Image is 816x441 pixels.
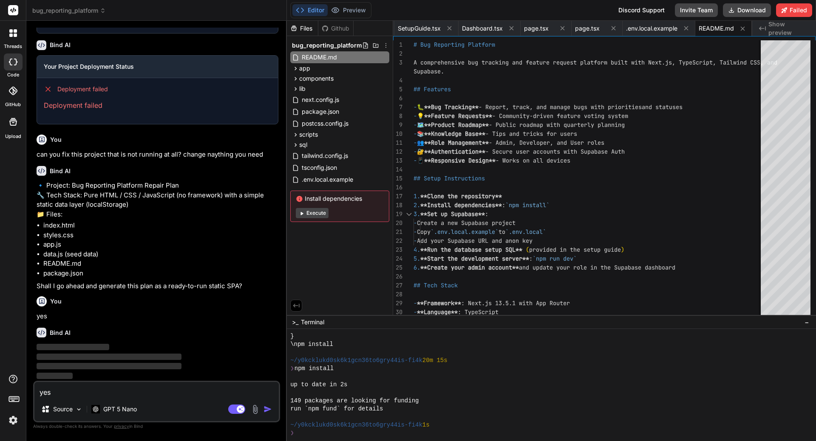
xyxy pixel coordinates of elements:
[393,281,402,290] div: 27
[393,138,402,147] div: 11
[5,133,21,140] label: Upload
[417,103,424,111] span: 🐛
[420,255,529,262] span: **Start the development server**
[37,373,73,379] span: ‌
[776,3,812,17] button: Failed
[44,62,271,71] h3: Your Project Deployment Status
[414,59,584,66] span: A comprehensive bug tracking and feature request p
[7,71,19,79] label: code
[50,297,62,306] h6: You
[393,49,402,58] div: 2
[417,130,424,138] span: 📚
[621,246,624,253] span: )
[584,59,754,66] span: latform built with Next.js, TypeScript, Tailwind C
[75,406,82,413] img: Pick Models
[417,139,424,146] span: 👥
[417,219,516,227] span: Create a new Supabase project
[290,405,383,413] span: run `npm fund` for details
[461,299,570,307] span: : Next.js 13.5.1 with App Router
[263,405,272,413] img: icon
[43,240,278,250] li: app.js
[37,312,278,321] p: yes
[44,100,271,110] p: Deployment failed
[805,318,809,326] span: −
[393,40,402,49] div: 1
[526,246,529,253] span: (
[4,43,22,50] label: threads
[301,174,354,185] span: .env.local.example
[422,421,430,429] span: 1s
[50,41,71,49] h6: Bind AI
[299,140,307,149] span: sql
[505,228,546,236] span: `.env.local`
[462,24,503,33] span: Dashboard.tsx
[37,181,278,219] p: 🔹 Project: Bug Reporting Platform Repair Plan 🔧 Tech Stack: Pure HTML / CSS / JavaScript (no fram...
[414,237,417,244] span: -
[301,318,324,326] span: Terminal
[414,67,444,75] span: Supabase.
[50,329,71,337] h6: Bind AI
[414,192,420,200] span: 1.
[414,255,420,262] span: 5.
[414,264,420,271] span: 6.
[424,112,492,120] span: **Feature Requests**
[43,230,278,240] li: styles.css
[301,118,349,129] span: postcss.config.js
[492,112,628,120] span: - Community-driven feature voting system
[414,246,420,253] span: 4.
[393,94,402,103] div: 6
[414,130,417,138] span: -
[414,139,417,146] span: -
[393,245,402,254] div: 23
[393,192,402,201] div: 17
[403,210,414,219] div: Click to collapse the range.
[414,228,417,236] span: -
[393,121,402,129] div: 9
[417,112,424,120] span: 💡
[417,157,424,164] span: 📱
[296,194,384,203] span: Install dependencies
[299,74,334,83] span: components
[393,147,402,156] div: 12
[393,58,402,67] div: 3
[287,24,318,33] div: Files
[299,130,318,139] span: scripts
[393,228,402,236] div: 21
[505,201,550,209] span: `npm install`
[414,148,417,155] span: -
[290,429,295,437] span: ❯
[328,4,369,16] button: Preview
[290,421,422,429] span: ~/y0kcklukd0sk6k1gcn36to6gry44is-fi4k
[50,167,71,175] h6: Bind AI
[393,219,402,228] div: 20
[754,59,777,66] span: SS, and
[417,237,533,244] span: Add your Supabase URL and anon key
[533,255,577,262] span: `npm run dev`
[292,4,328,16] button: Editor
[393,76,402,85] div: 4
[43,259,278,269] li: README.md
[393,103,402,112] div: 7
[398,24,441,33] span: SetupGuide.tsx
[290,357,422,365] span: ~/y0kcklukd0sk6k1gcn36to6gry44is-fi4k
[414,281,458,289] span: ## Tech Stack
[301,151,349,161] span: tailwind.config.js
[37,363,181,369] span: ‌
[420,192,502,200] span: **Clone the repository**
[393,174,402,183] div: 15
[250,404,260,414] img: attachment
[301,107,340,117] span: package.json
[43,269,278,278] li: package.json
[393,165,402,174] div: 14
[301,95,340,105] span: next.config.js
[32,6,106,15] span: bug_reporting_platform
[414,308,417,316] span: -
[768,20,809,37] span: Show preview
[292,318,298,326] span: >_
[301,163,338,173] span: tsconfig.json
[393,183,402,192] div: 16
[414,210,420,218] span: 3.
[37,354,181,360] span: ‌
[675,3,718,17] button: Invite Team
[485,148,625,155] span: - Secure user accounts with Supabase Auth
